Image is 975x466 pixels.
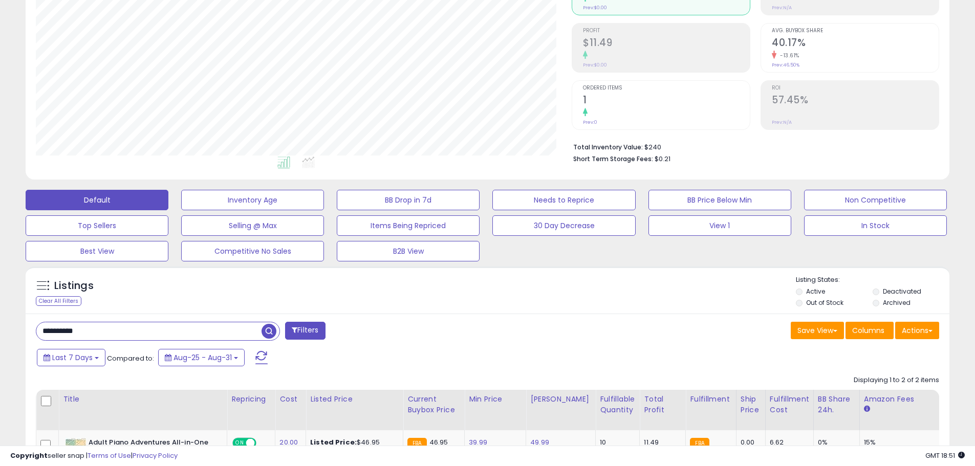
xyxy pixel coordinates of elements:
[772,119,792,125] small: Prev: N/A
[583,119,597,125] small: Prev: 0
[26,241,168,261] button: Best View
[600,394,635,415] div: Fulfillable Quantity
[181,241,324,261] button: Competitive No Sales
[26,190,168,210] button: Default
[583,94,750,108] h2: 1
[133,451,178,460] a: Privacy Policy
[52,352,93,363] span: Last 7 Days
[337,241,480,261] button: B2B View
[864,405,870,414] small: Amazon Fees.
[285,322,325,340] button: Filters
[804,190,947,210] button: Non Competitive
[854,375,939,385] div: Displaying 1 to 2 of 2 items
[10,451,178,461] div: seller snap | |
[10,451,48,460] strong: Copyright
[181,190,324,210] button: Inventory Age
[107,353,154,363] span: Compared to:
[846,322,894,339] button: Columns
[806,287,825,296] label: Active
[181,215,324,236] button: Selling @ Max
[796,275,949,285] p: Listing States:
[772,94,939,108] h2: 57.45%
[158,349,245,366] button: Aug-25 - Aug-31
[583,28,750,34] span: Profit
[690,394,731,405] div: Fulfillment
[883,287,921,296] label: Deactivated
[804,215,947,236] button: In Stock
[772,37,939,51] h2: 40.17%
[648,190,791,210] button: BB Price Below Min
[655,154,670,164] span: $0.21
[864,394,952,405] div: Amazon Fees
[573,140,931,152] li: $240
[772,62,799,68] small: Prev: 46.50%
[925,451,965,460] span: 2025-09-8 18:51 GMT
[231,394,271,405] div: Repricing
[583,85,750,91] span: Ordered Items
[776,52,799,59] small: -13.61%
[852,325,884,336] span: Columns
[407,394,460,415] div: Current Buybox Price
[644,394,681,415] div: Total Profit
[26,215,168,236] button: Top Sellers
[770,394,809,415] div: Fulfillment Cost
[741,394,761,415] div: Ship Price
[310,394,399,405] div: Listed Price
[88,451,131,460] a: Terms of Use
[174,352,232,363] span: Aug-25 - Aug-31
[573,154,653,163] b: Short Term Storage Fees:
[573,143,643,151] b: Total Inventory Value:
[583,5,607,11] small: Prev: $0.00
[492,215,635,236] button: 30 Day Decrease
[337,215,480,236] button: Items Being Repriced
[492,190,635,210] button: Needs to Reprice
[63,394,223,405] div: Title
[36,296,81,306] div: Clear All Filters
[791,322,844,339] button: Save View
[883,298,911,307] label: Archived
[772,28,939,34] span: Avg. Buybox Share
[818,394,855,415] div: BB Share 24h.
[648,215,791,236] button: View 1
[772,85,939,91] span: ROI
[54,279,94,293] h5: Listings
[337,190,480,210] button: BB Drop in 7d
[530,394,591,405] div: [PERSON_NAME]
[772,5,792,11] small: Prev: N/A
[583,37,750,51] h2: $11.49
[37,349,105,366] button: Last 7 Days
[469,394,522,405] div: Min Price
[806,298,843,307] label: Out of Stock
[583,62,607,68] small: Prev: $0.00
[279,394,301,405] div: Cost
[895,322,939,339] button: Actions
